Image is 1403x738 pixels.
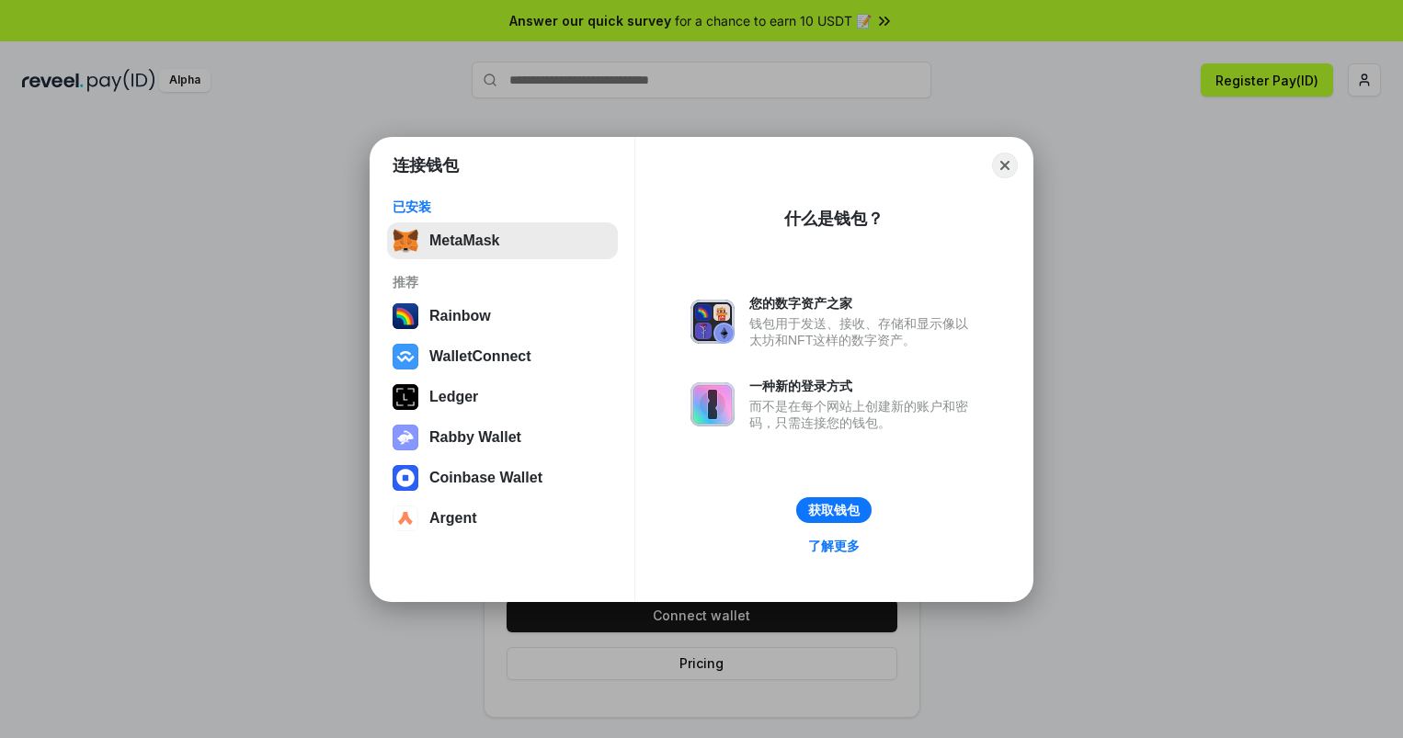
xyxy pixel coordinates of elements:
div: 了解更多 [808,538,860,554]
a: 了解更多 [797,534,871,558]
div: 钱包用于发送、接收、存储和显示像以太坊和NFT这样的数字资产。 [749,315,977,348]
div: 您的数字资产之家 [749,295,977,312]
button: WalletConnect [387,338,618,375]
div: 推荐 [393,274,612,290]
div: WalletConnect [429,348,531,365]
img: svg+xml,%3Csvg%20fill%3D%22none%22%20height%3D%2233%22%20viewBox%3D%220%200%2035%2033%22%20width%... [393,228,418,254]
div: 一种新的登录方式 [749,378,977,394]
img: svg+xml,%3Csvg%20xmlns%3D%22http%3A%2F%2Fwww.w3.org%2F2000%2Fsvg%22%20fill%3D%22none%22%20viewBox... [690,300,735,344]
img: svg+xml,%3Csvg%20width%3D%2228%22%20height%3D%2228%22%20viewBox%3D%220%200%2028%2028%22%20fill%3D... [393,505,418,531]
img: svg+xml,%3Csvg%20width%3D%22120%22%20height%3D%22120%22%20viewBox%3D%220%200%20120%20120%22%20fil... [393,303,418,329]
button: Rabby Wallet [387,419,618,456]
img: svg+xml,%3Csvg%20width%3D%2228%22%20height%3D%2228%22%20viewBox%3D%220%200%2028%2028%22%20fill%3D... [393,344,418,369]
div: 获取钱包 [808,502,860,518]
img: svg+xml,%3Csvg%20xmlns%3D%22http%3A%2F%2Fwww.w3.org%2F2000%2Fsvg%22%20fill%3D%22none%22%20viewBox... [393,425,418,450]
div: 已安装 [393,199,612,215]
div: Rabby Wallet [429,429,521,446]
div: Ledger [429,389,478,405]
button: Close [992,153,1018,178]
button: Coinbase Wallet [387,460,618,496]
div: Rainbow [429,308,491,324]
img: svg+xml,%3Csvg%20xmlns%3D%22http%3A%2F%2Fwww.w3.org%2F2000%2Fsvg%22%20fill%3D%22none%22%20viewBox... [690,382,735,426]
div: 什么是钱包？ [784,208,884,230]
img: svg+xml,%3Csvg%20xmlns%3D%22http%3A%2F%2Fwww.w3.org%2F2000%2Fsvg%22%20width%3D%2228%22%20height%3... [393,384,418,410]
button: Argent [387,500,618,537]
div: MetaMask [429,233,499,249]
button: 获取钱包 [796,497,872,523]
button: MetaMask [387,222,618,259]
div: 而不是在每个网站上创建新的账户和密码，只需连接您的钱包。 [749,398,977,431]
button: Ledger [387,379,618,415]
div: Argent [429,510,477,527]
img: svg+xml,%3Csvg%20width%3D%2228%22%20height%3D%2228%22%20viewBox%3D%220%200%2028%2028%22%20fill%3D... [393,465,418,491]
h1: 连接钱包 [393,154,459,176]
div: Coinbase Wallet [429,470,542,486]
button: Rainbow [387,298,618,335]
